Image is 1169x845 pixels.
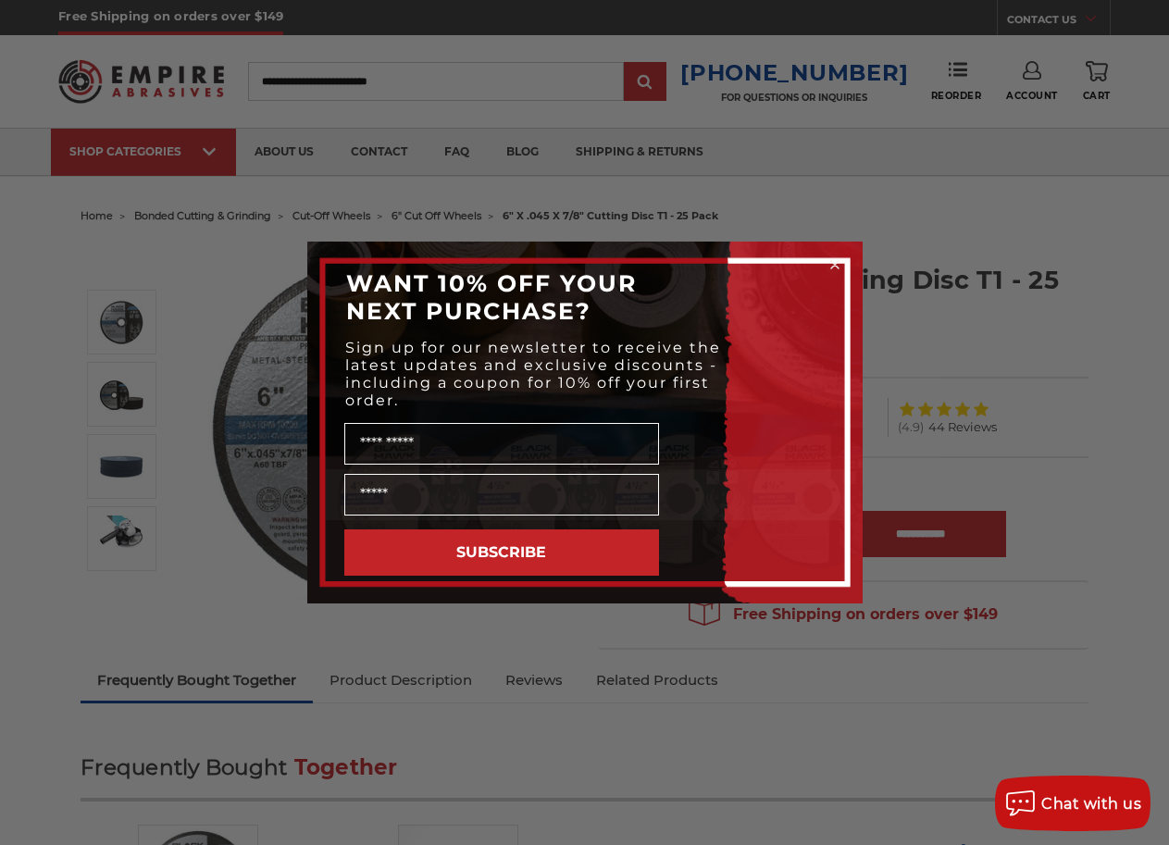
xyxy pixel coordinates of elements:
[344,529,659,576] button: SUBSCRIBE
[346,269,637,325] span: WANT 10% OFF YOUR NEXT PURCHASE?
[1041,795,1141,813] span: Chat with us
[344,474,659,516] input: Email
[345,339,721,409] span: Sign up for our newsletter to receive the latest updates and exclusive discounts - including a co...
[995,776,1150,831] button: Chat with us
[826,255,844,274] button: Close dialog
